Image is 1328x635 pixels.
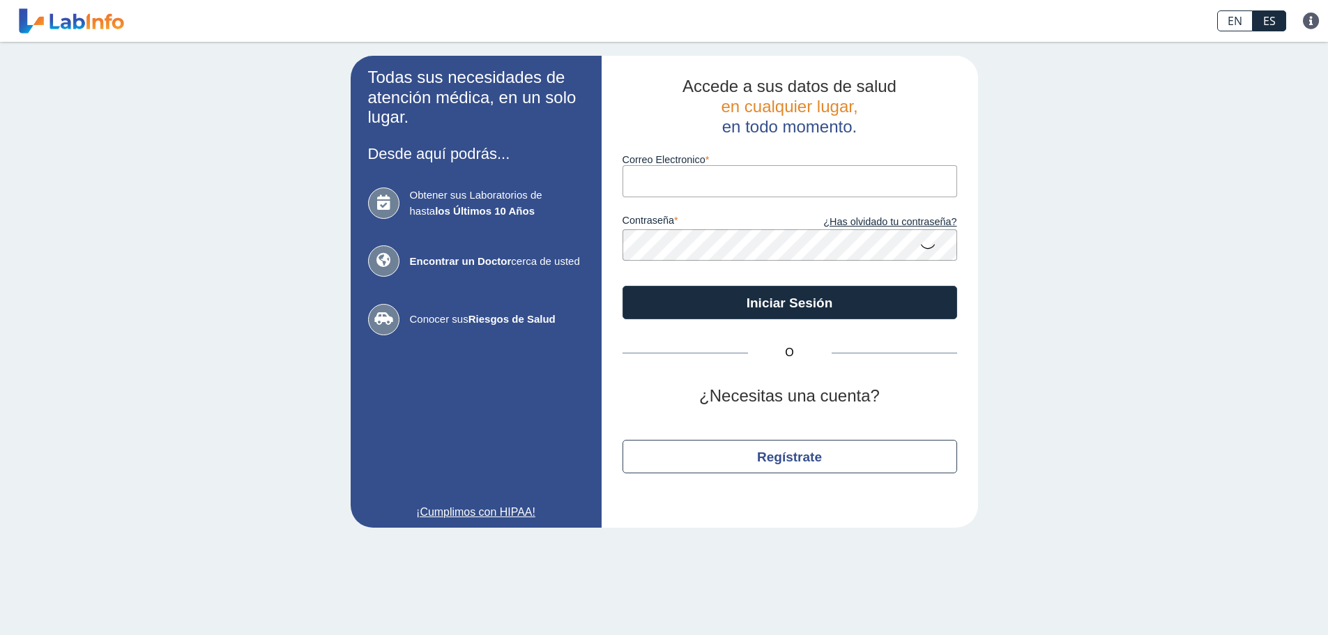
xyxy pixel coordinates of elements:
a: ES [1253,10,1286,31]
span: en todo momento. [722,117,857,136]
span: O [748,344,832,361]
b: los Últimos 10 Años [435,205,535,217]
label: contraseña [623,215,790,230]
span: Conocer sus [410,312,584,328]
h2: Todas sus necesidades de atención médica, en un solo lugar. [368,68,584,128]
span: Obtener sus Laboratorios de hasta [410,188,584,219]
h2: ¿Necesitas una cuenta? [623,386,957,406]
b: Encontrar un Doctor [410,255,512,267]
b: Riesgos de Salud [468,313,556,325]
a: ¿Has olvidado tu contraseña? [790,215,957,230]
label: Correo Electronico [623,154,957,165]
a: ¡Cumplimos con HIPAA! [368,504,584,521]
span: Accede a sus datos de salud [682,77,896,95]
a: EN [1217,10,1253,31]
span: cerca de usted [410,254,584,270]
button: Iniciar Sesión [623,286,957,319]
button: Regístrate [623,440,957,473]
h3: Desde aquí podrás... [368,145,584,162]
span: en cualquier lugar, [721,97,857,116]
